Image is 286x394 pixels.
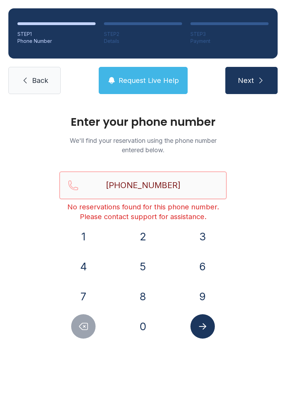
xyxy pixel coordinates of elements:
button: 6 [190,254,215,279]
button: 7 [71,284,96,309]
div: No reservations found for this phone number. Please contact support for assistance. [59,202,227,222]
button: 3 [190,224,215,249]
button: 5 [131,254,155,279]
button: 9 [190,284,215,309]
button: 8 [131,284,155,309]
div: STEP 3 [190,31,269,38]
div: STEP 1 [17,31,96,38]
div: STEP 2 [104,31,182,38]
span: Next [238,76,254,85]
input: Reservation phone number [59,171,227,199]
p: We'll find your reservation using the phone number entered below. [59,136,227,155]
span: Request Live Help [119,76,179,85]
button: 0 [131,314,155,339]
span: Back [32,76,48,85]
button: 2 [131,224,155,249]
button: Submit lookup form [190,314,215,339]
div: Phone Number [17,38,96,45]
button: Delete number [71,314,96,339]
div: Details [104,38,182,45]
button: 4 [71,254,96,279]
button: 1 [71,224,96,249]
div: Payment [190,38,269,45]
h1: Enter your phone number [59,116,227,128]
